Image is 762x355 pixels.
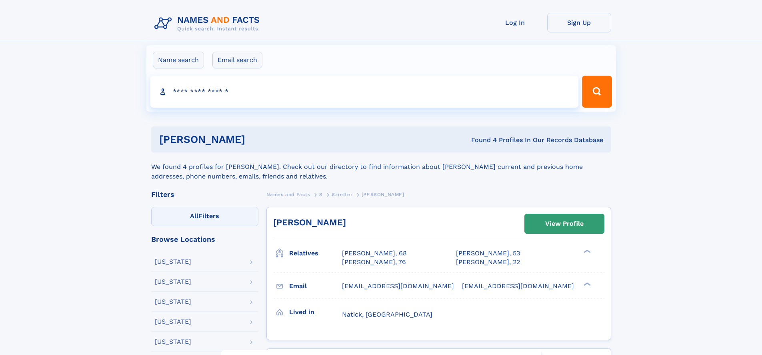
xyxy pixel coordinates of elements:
div: [US_STATE] [155,339,191,345]
a: [PERSON_NAME], 53 [456,249,520,258]
div: [US_STATE] [155,299,191,305]
a: Szretter [332,189,352,199]
a: S [319,189,323,199]
h3: Lived in [289,305,342,319]
a: View Profile [525,214,604,233]
a: [PERSON_NAME], 22 [456,258,520,267]
h3: Email [289,279,342,293]
input: search input [150,76,579,108]
button: Search Button [582,76,612,108]
div: [US_STATE] [155,259,191,265]
span: S [319,192,323,197]
div: Found 4 Profiles In Our Records Database [358,136,603,144]
span: All [190,212,198,220]
h3: Relatives [289,247,342,260]
label: Name search [153,52,204,68]
label: Email search [212,52,262,68]
h1: [PERSON_NAME] [159,134,358,144]
img: Logo Names and Facts [151,13,266,34]
span: [EMAIL_ADDRESS][DOMAIN_NAME] [462,282,574,290]
div: Filters [151,191,258,198]
div: ❯ [582,249,591,254]
a: Names and Facts [266,189,310,199]
a: [PERSON_NAME], 68 [342,249,407,258]
span: Szretter [332,192,352,197]
a: Log In [483,13,547,32]
div: We found 4 profiles for [PERSON_NAME]. Check out our directory to find information about [PERSON_... [151,152,611,181]
span: [PERSON_NAME] [362,192,404,197]
a: [PERSON_NAME], 76 [342,258,406,267]
div: View Profile [545,215,584,233]
label: Filters [151,207,258,226]
span: Natick, [GEOGRAPHIC_DATA] [342,311,432,318]
a: Sign Up [547,13,611,32]
span: [EMAIL_ADDRESS][DOMAIN_NAME] [342,282,454,290]
div: ❯ [582,281,591,287]
div: Browse Locations [151,236,258,243]
div: [US_STATE] [155,279,191,285]
a: [PERSON_NAME] [273,217,346,227]
div: [US_STATE] [155,319,191,325]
